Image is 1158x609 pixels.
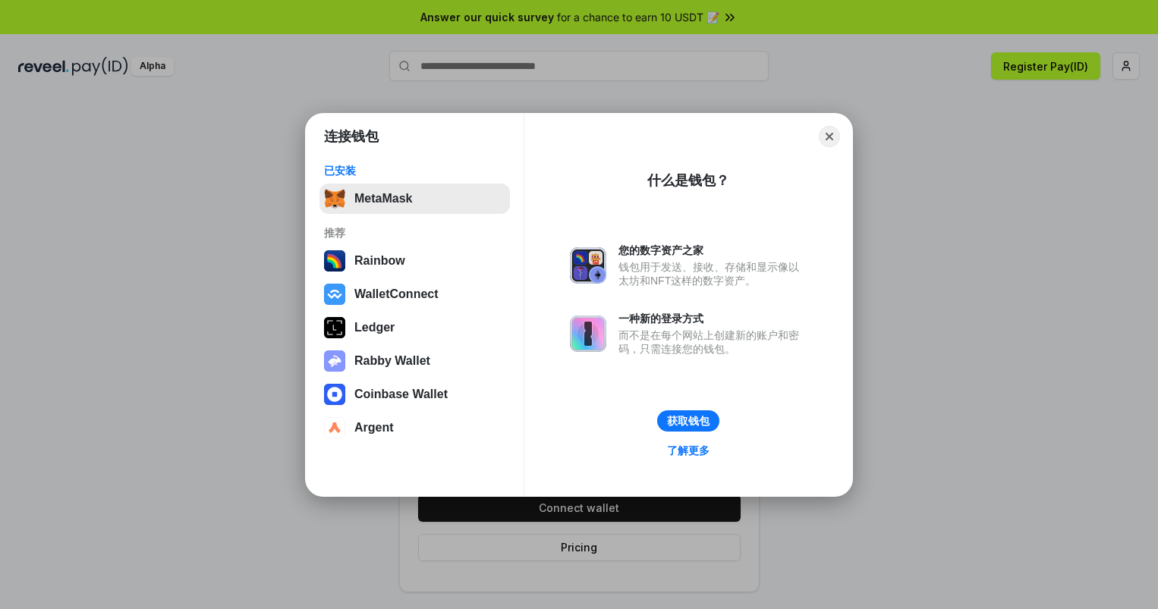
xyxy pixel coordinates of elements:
img: svg+xml,%3Csvg%20xmlns%3D%22http%3A%2F%2Fwww.w3.org%2F2000%2Fsvg%22%20fill%3D%22none%22%20viewBox... [570,315,606,352]
button: MetaMask [319,184,510,214]
button: Rabby Wallet [319,346,510,376]
div: 获取钱包 [667,414,710,428]
div: Ledger [354,321,395,334]
div: 什么是钱包？ [647,171,729,190]
img: svg+xml,%3Csvg%20width%3D%2228%22%20height%3D%2228%22%20viewBox%3D%220%200%2028%2028%22%20fill%3D... [324,417,345,438]
h1: 连接钱包 [324,127,379,146]
button: Rainbow [319,246,510,276]
img: svg+xml,%3Csvg%20xmlns%3D%22http%3A%2F%2Fwww.w3.org%2F2000%2Fsvg%22%20fill%3D%22none%22%20viewBox... [324,350,345,372]
div: 一种新的登录方式 [618,312,807,325]
button: Coinbase Wallet [319,379,510,410]
button: 获取钱包 [657,410,719,432]
img: svg+xml,%3Csvg%20width%3D%2228%22%20height%3D%2228%22%20viewBox%3D%220%200%2028%2028%22%20fill%3D... [324,384,345,405]
div: 而不是在每个网站上创建新的账户和密码，只需连接您的钱包。 [618,328,807,356]
button: Ledger [319,312,510,343]
div: 推荐 [324,226,505,240]
button: WalletConnect [319,279,510,309]
div: WalletConnect [354,287,439,301]
div: Coinbase Wallet [354,388,448,401]
div: 了解更多 [667,444,710,457]
div: Rainbow [354,254,405,268]
img: svg+xml,%3Csvg%20width%3D%2228%22%20height%3D%2228%22%20viewBox%3D%220%200%2028%2028%22%20fill%3D... [324,284,345,305]
button: Close [819,126,840,147]
img: svg+xml,%3Csvg%20xmlns%3D%22http%3A%2F%2Fwww.w3.org%2F2000%2Fsvg%22%20width%3D%2228%22%20height%3... [324,317,345,338]
a: 了解更多 [658,441,719,460]
div: Rabby Wallet [354,354,430,368]
img: svg+xml,%3Csvg%20width%3D%22120%22%20height%3D%22120%22%20viewBox%3D%220%200%20120%20120%22%20fil... [324,250,345,272]
button: Argent [319,413,510,443]
div: 您的数字资产之家 [618,243,807,257]
div: MetaMask [354,192,412,206]
div: 钱包用于发送、接收、存储和显示像以太坊和NFT这样的数字资产。 [618,260,807,287]
img: svg+xml,%3Csvg%20fill%3D%22none%22%20height%3D%2233%22%20viewBox%3D%220%200%2035%2033%22%20width%... [324,188,345,209]
div: 已安装 [324,164,505,177]
div: Argent [354,421,394,435]
img: svg+xml,%3Csvg%20xmlns%3D%22http%3A%2F%2Fwww.w3.org%2F2000%2Fsvg%22%20fill%3D%22none%22%20viewBox... [570,247,606,284]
